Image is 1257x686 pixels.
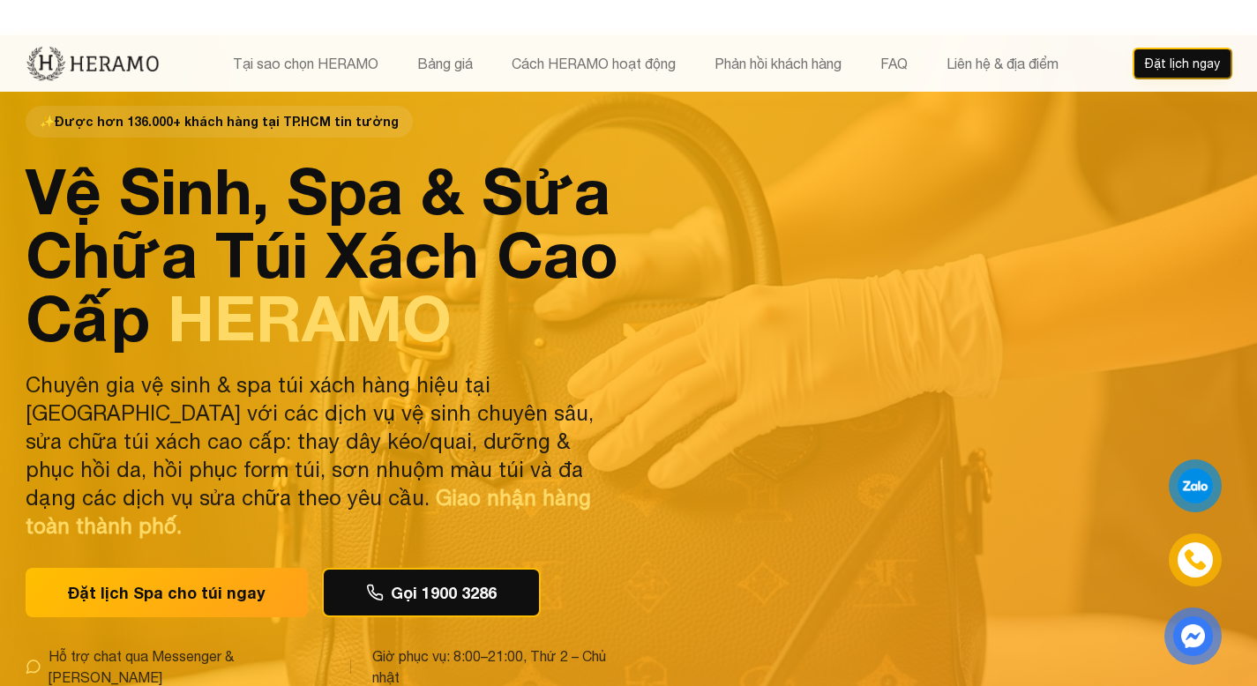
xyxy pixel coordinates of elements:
[1185,549,1206,570] img: phone-icon
[228,52,384,75] button: Tại sao chọn HERAMO
[40,113,55,130] span: star
[1169,533,1221,585] a: phone-icon
[412,52,478,75] button: Bảng giá
[941,52,1064,75] button: Liên hệ & địa điểm
[26,159,618,349] h1: Vệ Sinh, Spa & Sửa Chữa Túi Xách Cao Cấp
[506,52,681,75] button: Cách HERAMO hoạt động
[26,106,413,138] span: Được hơn 136.000+ khách hàng tại TP.HCM tin tưởng
[709,52,847,75] button: Phản hồi khách hàng
[1133,48,1232,79] button: Đặt lịch ngay
[322,568,541,617] button: Gọi 1900 3286
[26,370,618,540] p: Chuyên gia vệ sinh & spa túi xách hàng hiệu tại [GEOGRAPHIC_DATA] với các dịch vụ vệ sinh chuyên ...
[875,52,913,75] button: FAQ
[26,45,161,82] img: new-logo.3f60348b.png
[168,280,452,355] span: HERAMO
[26,568,308,617] button: Đặt lịch Spa cho túi ngay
